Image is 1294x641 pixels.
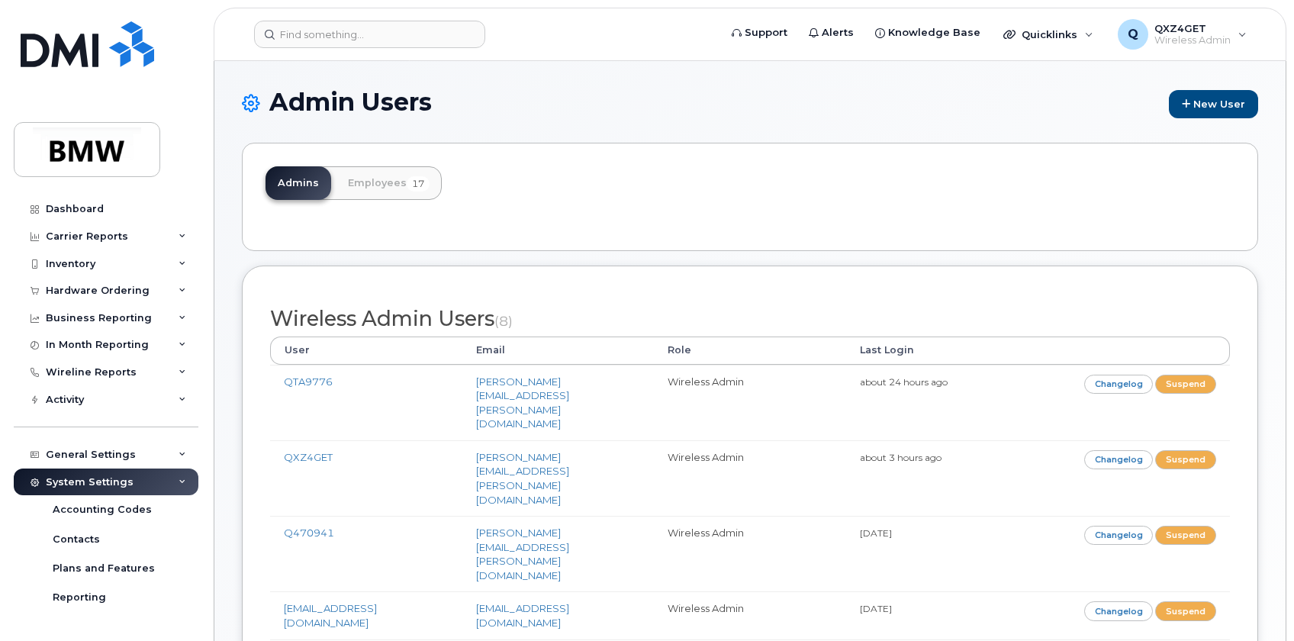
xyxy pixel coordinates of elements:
a: Suspend [1155,526,1216,545]
a: Changelog [1084,375,1154,394]
a: [EMAIL_ADDRESS][DOMAIN_NAME] [476,602,569,629]
a: Changelog [1084,601,1154,620]
td: Wireless Admin [654,365,846,440]
a: QXZ4GET [284,451,333,463]
small: (8) [494,313,513,329]
th: User [270,337,462,364]
a: Suspend [1155,375,1216,394]
span: 17 [407,176,430,192]
td: Wireless Admin [654,516,846,591]
a: Suspend [1155,601,1216,620]
small: [DATE] [860,527,892,539]
a: QTA9776 [284,375,333,388]
a: Changelog [1084,526,1154,545]
td: Wireless Admin [654,591,846,639]
a: [PERSON_NAME][EMAIL_ADDRESS][PERSON_NAME][DOMAIN_NAME] [476,451,569,506]
a: Admins [266,166,331,200]
a: [PERSON_NAME][EMAIL_ADDRESS][PERSON_NAME][DOMAIN_NAME] [476,527,569,581]
a: Changelog [1084,450,1154,469]
th: Email [462,337,655,364]
th: Last Login [846,337,1038,364]
a: Employees17 [336,166,442,200]
a: New User [1169,90,1258,118]
small: about 24 hours ago [860,376,948,388]
td: Wireless Admin [654,440,846,516]
h1: Admin Users [242,89,1258,118]
small: about 3 hours ago [860,452,942,463]
a: Q470941 [284,527,334,539]
h2: Wireless Admin Users [270,308,1230,330]
small: [DATE] [860,603,892,614]
a: [EMAIL_ADDRESS][DOMAIN_NAME] [284,602,377,629]
a: Suspend [1155,450,1216,469]
a: [PERSON_NAME][EMAIL_ADDRESS][PERSON_NAME][DOMAIN_NAME] [476,375,569,430]
th: Role [654,337,846,364]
